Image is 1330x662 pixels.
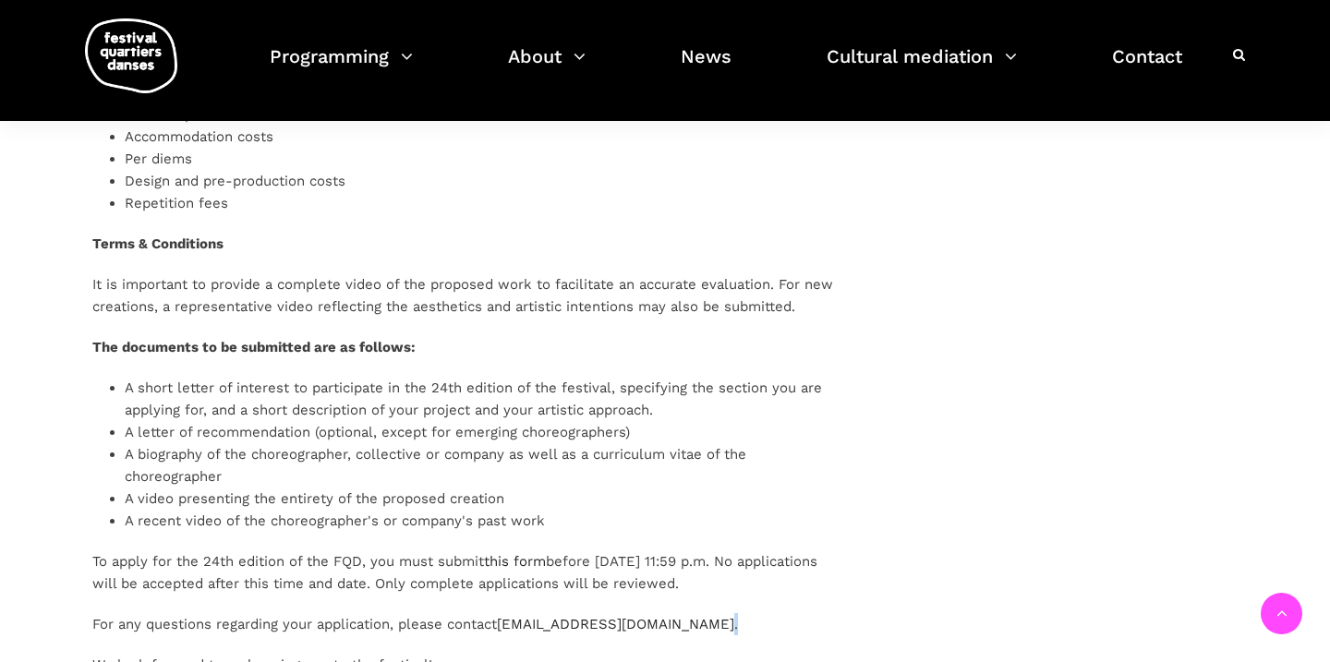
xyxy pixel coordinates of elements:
[85,18,177,93] img: logo-fqd-med
[827,45,993,67] font: Cultural mediation
[125,128,273,145] font: Accommodation costs
[92,276,833,315] font: It is important to provide a complete video of the proposed work to facilitate an accurate evalua...
[125,150,192,167] font: Per diems
[1112,41,1182,95] a: Contact
[125,379,822,418] font: A short letter of interest to participate in the 24th edition of the festival, specifying the sec...
[125,446,746,485] font: A biography of the choreographer, collective or company as well as a curriculum vitae of the chor...
[92,616,497,632] font: For any questions regarding your application, please contact
[125,424,630,440] font: A letter of recommendation (optional, except for emerging choreographers)
[1112,45,1182,67] font: Contact
[508,41,586,95] a: About
[92,553,484,570] font: To apply for the 24th edition of the FQD, you must submit
[734,616,738,632] font: .
[125,512,545,529] font: A recent video of the choreographer's or company's past work
[125,195,228,211] font: Repetition fees
[92,339,416,355] font: The documents to be submitted are as follows:
[681,41,731,95] a: News
[92,235,224,252] font: Terms & Conditions
[497,616,734,632] a: [EMAIL_ADDRESS][DOMAIN_NAME]
[508,45,562,67] font: About
[125,490,504,507] font: A video presenting the entirety of the proposed creation
[270,45,389,67] font: Programming
[681,45,731,67] font: News
[484,553,546,570] a: this form
[827,41,1017,95] a: Cultural mediation
[270,41,413,95] a: Programming
[125,173,345,189] font: Design and pre-production costs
